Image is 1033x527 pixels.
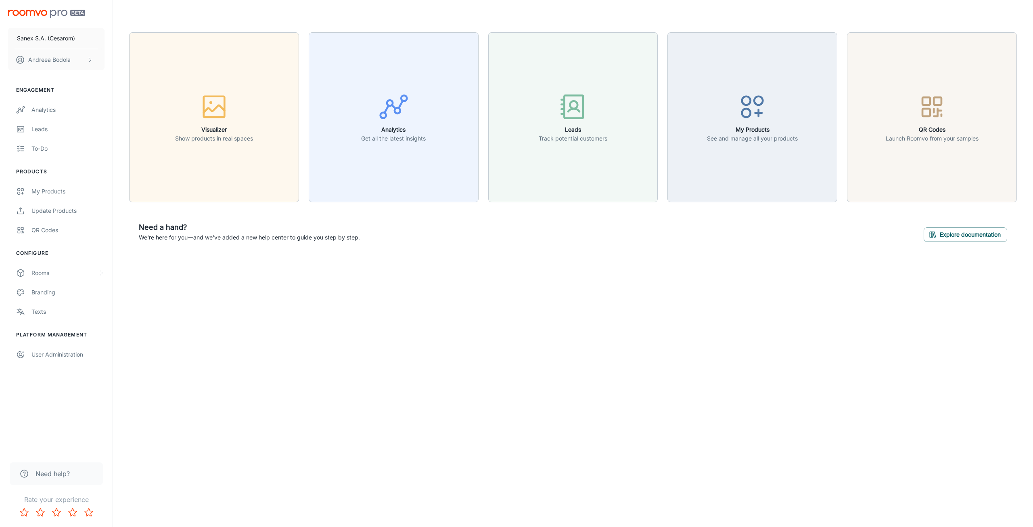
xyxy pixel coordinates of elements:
[924,227,1007,242] button: Explore documentation
[886,134,979,143] p: Launch Roomvo from your samples
[31,206,105,215] div: Update Products
[28,55,71,64] p: Andreea Bodola
[31,125,105,134] div: Leads
[8,10,85,18] img: Roomvo PRO Beta
[847,113,1017,121] a: QR CodesLaunch Roomvo from your samples
[17,34,75,43] p: Sanex S.A. (Cesarom)
[361,134,426,143] p: Get all the latest insights
[31,187,105,196] div: My Products
[175,125,253,134] h6: Visualizer
[361,125,426,134] h6: Analytics
[31,105,105,114] div: Analytics
[8,49,105,70] button: Andreea Bodola
[488,113,658,121] a: LeadsTrack potential customers
[8,28,105,49] button: Sanex S.A. (Cesarom)
[707,125,798,134] h6: My Products
[31,226,105,235] div: QR Codes
[139,222,360,233] h6: Need a hand?
[847,32,1017,202] button: QR CodesLaunch Roomvo from your samples
[707,134,798,143] p: See and manage all your products
[31,269,98,277] div: Rooms
[139,233,360,242] p: We're here for you—and we've added a new help center to guide you step by step.
[667,32,837,202] button: My ProductsSee and manage all your products
[886,125,979,134] h6: QR Codes
[539,134,607,143] p: Track potential customers
[31,144,105,153] div: To-do
[175,134,253,143] p: Show products in real spaces
[129,32,299,202] button: VisualizerShow products in real spaces
[539,125,607,134] h6: Leads
[309,32,479,202] button: AnalyticsGet all the latest insights
[309,113,479,121] a: AnalyticsGet all the latest insights
[924,230,1007,238] a: Explore documentation
[488,32,658,202] button: LeadsTrack potential customers
[667,113,837,121] a: My ProductsSee and manage all your products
